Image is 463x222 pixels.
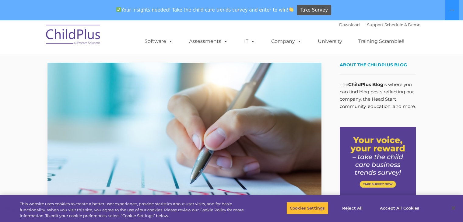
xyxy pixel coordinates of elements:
button: Accept All Cookies [377,202,423,214]
a: Download [339,22,360,27]
a: Training Scramble!! [352,35,410,47]
a: Company [265,35,308,47]
p: The is where you can find blog posts reflecting our company, the Head Start community, education,... [340,81,416,110]
font: | [339,22,420,27]
span: Your insights needed! Take the child care trends survey and enter to win! [114,4,296,16]
img: ✅ [116,7,121,12]
strong: ChildPlus Blog [348,82,384,87]
button: Cookies Settings [286,202,328,214]
span: Take Survey [300,5,328,16]
img: 👏 [289,7,293,12]
a: Take Survey [297,5,331,16]
button: Reject All [333,202,371,214]
a: IT [238,35,261,47]
span: About the ChildPlus Blog [340,62,407,68]
a: Assessments [183,35,234,47]
a: University [312,35,348,47]
a: Software [139,35,179,47]
a: Support [367,22,383,27]
a: Schedule A Demo [384,22,420,27]
button: Close [447,201,460,215]
img: Efficiency Boost: ChildPlus Online's Enhanced Family Pre-Application Process - Streamlining Appli... [47,63,321,217]
div: This website uses cookies to create a better user experience, provide statistics about user visit... [20,201,255,219]
img: ChildPlus by Procare Solutions [43,20,104,51]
